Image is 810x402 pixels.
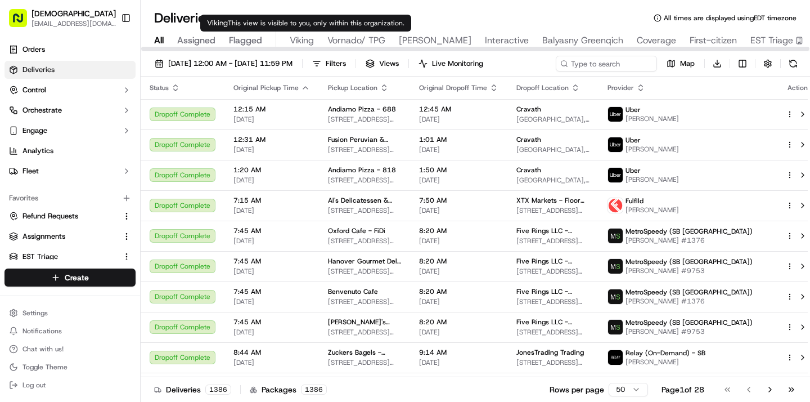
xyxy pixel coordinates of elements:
span: [STREET_ADDRESS][US_STATE] [516,236,589,245]
div: We're available if you need us! [51,119,155,128]
span: [PERSON_NAME] [35,175,91,184]
div: Deliveries [154,384,231,395]
span: Relay (On-Demand) - SB [625,349,705,358]
span: Five Rings LLC - [GEOGRAPHIC_DATA] - Floor 30 [516,287,589,296]
span: MetroSpeedy (SB [GEOGRAPHIC_DATA]) [625,288,753,297]
div: 1386 [205,385,231,395]
span: Original Dropoff Time [419,83,487,92]
img: Kennique Reynolds [11,194,29,212]
div: Action [786,83,809,92]
img: metro_speed_logo.png [608,320,623,334]
span: [PERSON_NAME] [625,358,705,367]
span: [PERSON_NAME] #1376 [625,236,753,245]
span: [PERSON_NAME] [625,145,679,154]
span: [DATE] [419,115,498,124]
div: Page 1 of 28 [661,384,704,395]
button: Orchestrate [4,101,136,119]
span: [DATE] [233,328,310,337]
span: Balyasny Greenqich [542,34,623,47]
img: metro_speed_logo.png [608,289,623,304]
span: Orders [22,44,45,55]
span: Coverage [637,34,676,47]
a: 📗Knowledge Base [7,247,91,267]
img: profile_Fulflld_OnFleet_Thistle_SF.png [608,198,623,213]
span: • [93,205,97,214]
span: Orchestrate [22,105,62,115]
span: [DATE] [233,206,310,215]
span: Pickup Location [328,83,377,92]
span: [STREET_ADDRESS][US_STATE] [328,267,401,276]
span: Analytics [22,146,53,156]
span: Andiamo Pizza - 688 [328,105,396,114]
span: [STREET_ADDRESS][US_STATE] [328,115,401,124]
span: Filters [326,59,346,69]
span: [STREET_ADDRESS][US_STATE] [328,236,401,245]
button: Filters [307,56,351,72]
span: [DATE] [419,236,498,245]
span: [STREET_ADDRESS][US_STATE] [516,297,589,306]
span: Status [150,83,169,92]
span: 8:20 AM [419,226,498,235]
button: Notifications [4,323,136,339]
span: 1:50 AM [419,166,498,175]
img: 1736555255976-a54dd68f-1ca7-489b-9aae-adbdc363a1c4 [11,108,31,128]
span: Oxford Cafe - FiDi [328,226,385,235]
img: uber-new-logo.jpeg [608,168,623,182]
input: Type to search [556,56,657,72]
button: [DEMOGRAPHIC_DATA] [31,8,116,19]
img: 1736555255976-a54dd68f-1ca7-489b-9aae-adbdc363a1c4 [22,175,31,184]
img: uber-new-logo.jpeg [608,107,623,122]
span: [PERSON_NAME] [625,114,679,123]
div: 💻 [95,253,104,262]
span: Assigned [177,34,215,47]
button: Chat with us! [4,341,136,357]
span: [STREET_ADDRESS][US_STATE] [328,176,401,185]
img: relay_logo_black.png [608,350,623,365]
div: 📗 [11,253,20,262]
div: 1386 [301,385,327,395]
span: Uber [625,166,641,175]
span: Hanover Gourmet Deli - Hanover Sq [328,257,401,266]
a: Orders [4,41,136,59]
button: Control [4,81,136,99]
span: [STREET_ADDRESS][PERSON_NAME][US_STATE] [516,206,589,215]
span: [STREET_ADDRESS][US_STATE] [516,328,589,337]
span: 8:20 AM [419,257,498,266]
span: • [93,175,97,184]
span: [DATE] [419,328,498,337]
button: Start new chat [191,111,205,124]
span: Fusion Peruvian & Mexican Restaurant [328,135,401,144]
span: 7:15 AM [233,196,310,205]
span: 1 minute ago [100,175,145,184]
span: [DATE] [233,176,310,185]
span: Map [680,59,695,69]
span: API Documentation [106,252,181,263]
span: 8:20 AM [419,318,498,327]
span: [DATE] [419,267,498,276]
input: Got a question? Start typing here... [29,73,202,84]
button: Log out [4,377,136,393]
span: MetroSpeedy (SB [GEOGRAPHIC_DATA]) [625,227,753,236]
span: Andiamo Pizza - 818 [328,166,396,175]
span: 12:15 AM [233,105,310,114]
span: EST Triage [750,34,793,47]
img: uber-new-logo.jpeg [608,137,623,152]
span: 7:45 AM [233,226,310,235]
button: Map [661,56,700,72]
span: [PERSON_NAME] #9753 [625,266,753,275]
span: 8:20 AM [419,287,498,296]
span: Cravath [516,105,541,114]
img: Nash [11,11,34,34]
span: Engage [22,126,47,136]
div: Past conversations [11,146,75,155]
span: [STREET_ADDRESS][PERSON_NAME][US_STATE] [328,358,401,367]
span: JonesTrading Trading [516,348,584,357]
span: [PERSON_NAME] [625,206,679,215]
img: 8571987876998_91fb9ceb93ad5c398215_72.jpg [24,108,44,128]
button: [DATE] 12:00 AM - [DATE] 11:59 PM [150,56,298,72]
div: Viking [200,15,411,32]
span: Uber [625,136,641,145]
span: Pylon [112,279,136,288]
span: MetroSpeedy (SB [GEOGRAPHIC_DATA]) [625,318,753,327]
